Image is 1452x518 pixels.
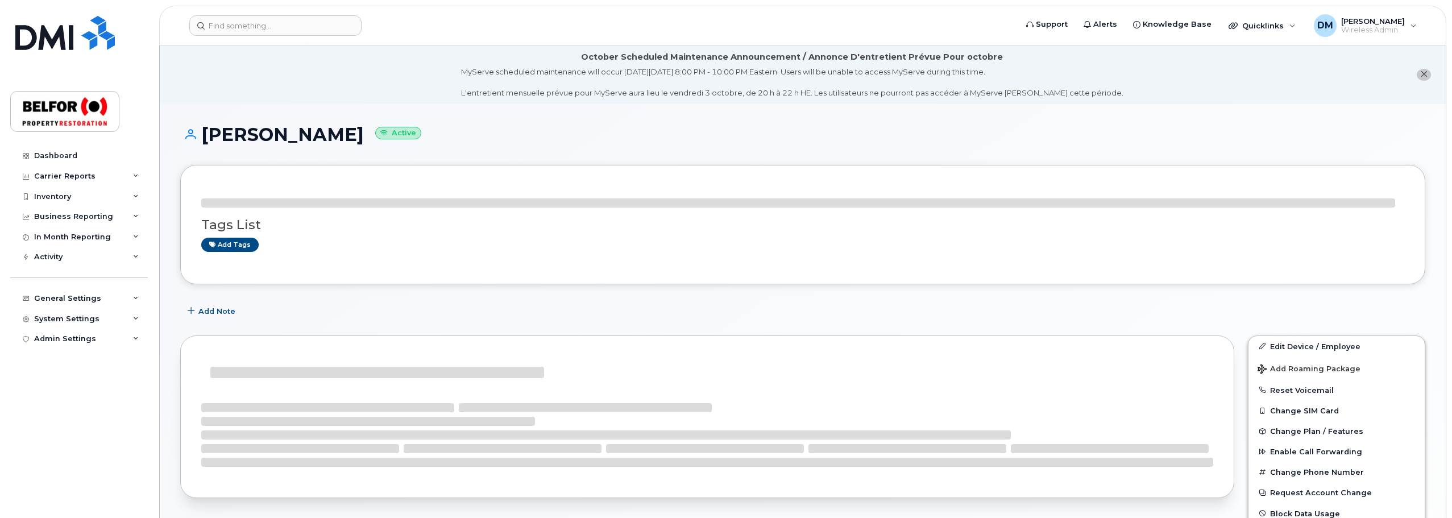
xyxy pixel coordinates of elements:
button: Change Phone Number [1248,462,1425,482]
span: Add Roaming Package [1258,364,1360,375]
span: Add Note [198,306,235,317]
h3: Tags List [201,218,1404,232]
button: Enable Call Forwarding [1248,441,1425,462]
small: Active [375,127,421,140]
h1: [PERSON_NAME] [180,125,1425,144]
a: Add tags [201,238,259,252]
button: Reset Voicemail [1248,380,1425,400]
a: Edit Device / Employee [1248,336,1425,357]
button: close notification [1417,69,1431,81]
span: Change Plan / Features [1270,427,1363,436]
button: Add Roaming Package [1248,357,1425,380]
button: Change Plan / Features [1248,421,1425,441]
span: Enable Call Forwarding [1270,447,1362,456]
div: October Scheduled Maintenance Announcement / Annonce D'entretient Prévue Pour octobre [581,51,1003,63]
button: Change SIM Card [1248,400,1425,421]
div: MyServe scheduled maintenance will occur [DATE][DATE] 8:00 PM - 10:00 PM Eastern. Users will be u... [461,67,1123,98]
button: Request Account Change [1248,482,1425,503]
button: Add Note [180,301,245,322]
